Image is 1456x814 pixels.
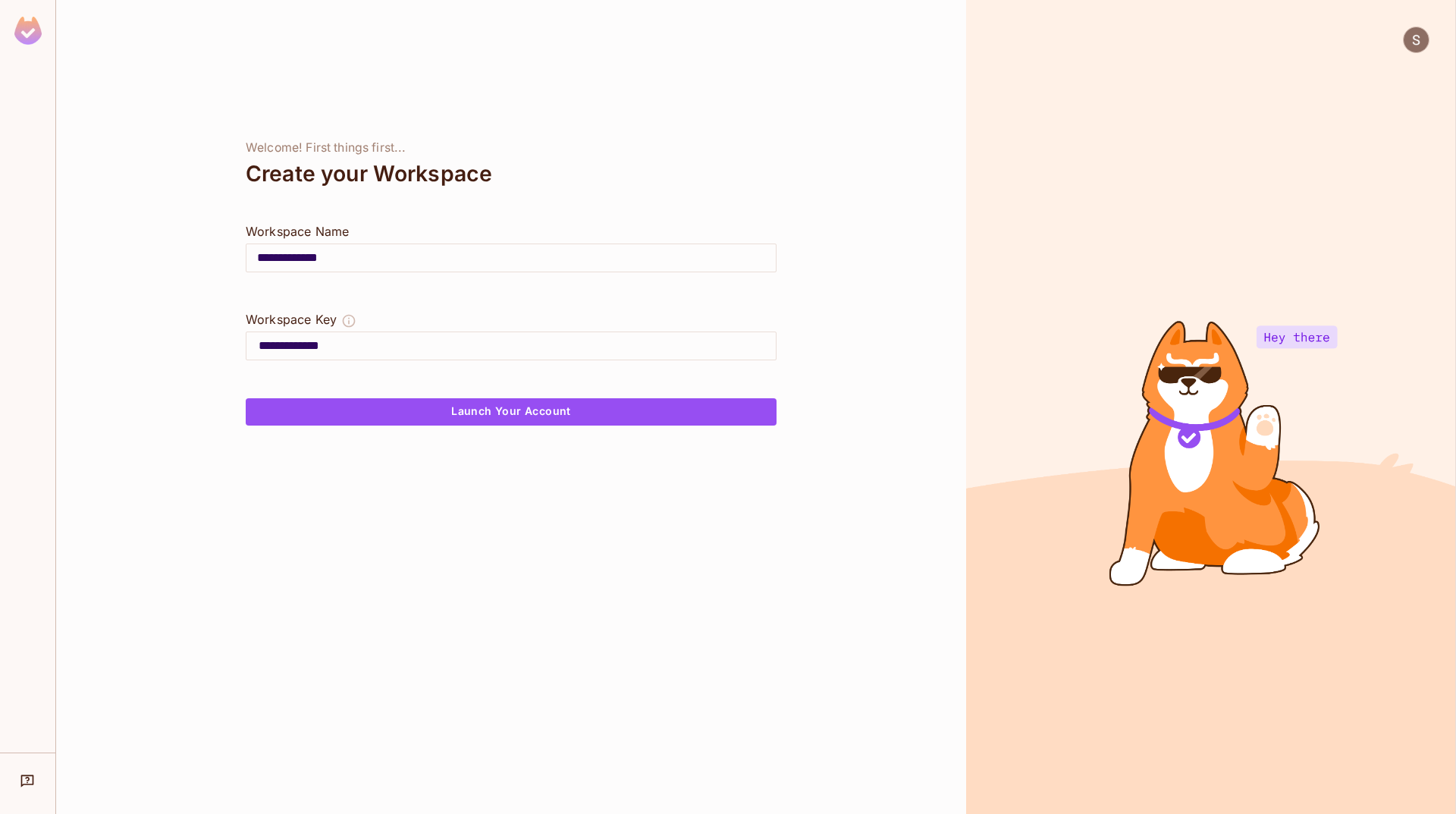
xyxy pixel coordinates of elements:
div: Workspace Key [246,310,337,328]
img: Saravanan Sivam [1404,27,1429,52]
div: Create your Workspace [246,156,777,192]
div: Help & Updates [11,765,45,796]
button: The Workspace Key is unique, and serves as the identifier of your workspace. [341,310,356,332]
div: Workspace Name [246,222,777,240]
div: Welcome! First things first... [246,140,777,156]
img: SReyMgAAAABJRU5ErkJggg== [14,17,42,45]
button: Launch Your Account [246,398,777,426]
